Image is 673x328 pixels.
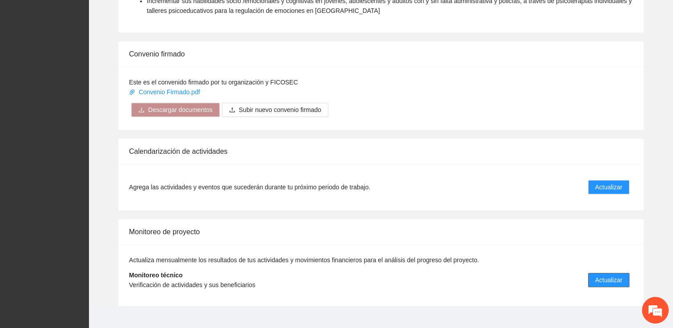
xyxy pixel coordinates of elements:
button: Actualizar [588,180,629,194]
span: Subir nuevo convenio firmado [239,105,321,115]
button: uploadSubir nuevo convenio firmado [222,103,328,117]
div: Convenio firmado [129,41,633,67]
span: Actualizar [595,182,622,192]
span: Verificación de actividades y sus beneficiarios [129,281,255,288]
button: Actualizar [588,273,629,287]
strong: Monitoreo técnico [129,272,183,279]
div: Calendarización de actividades [129,139,633,164]
span: paper-clip [129,89,135,95]
button: downloadDescargar documentos [131,103,220,117]
span: download [138,107,145,114]
span: Actualizar [595,275,622,285]
span: uploadSubir nuevo convenio firmado [222,106,328,113]
span: Este es el convenido firmado por tu organización y FICOSEC [129,79,298,86]
span: Descargar documentos [148,105,213,115]
span: upload [229,107,235,114]
div: Monitoreo de proyecto [129,219,633,244]
span: Actualiza mensualmente los resultados de tus actividades y movimientos financieros para el anális... [129,256,479,264]
a: Convenio Firmado.pdf [129,88,201,96]
span: Agrega las actividades y eventos que sucederán durante tu próximo periodo de trabajo. [129,182,370,192]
